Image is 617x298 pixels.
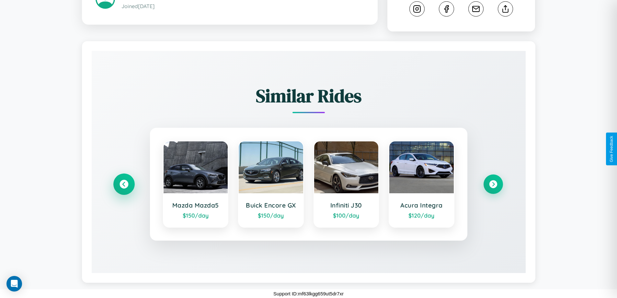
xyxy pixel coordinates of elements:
[389,141,454,228] a: Acura Integra$120/day
[114,83,503,108] h2: Similar Rides
[245,201,297,209] h3: Buick Encore GX
[245,212,297,219] div: $ 150 /day
[6,276,22,292] div: Open Intercom Messenger
[396,212,447,219] div: $ 120 /day
[321,212,372,219] div: $ 100 /day
[170,201,222,209] h3: Mazda Mazda5
[396,201,447,209] h3: Acura Integra
[314,141,379,228] a: Infiniti J30$100/day
[163,141,229,228] a: Mazda Mazda5$150/day
[121,2,364,11] p: Joined [DATE]
[238,141,304,228] a: Buick Encore GX$150/day
[170,212,222,219] div: $ 150 /day
[609,136,614,162] div: Give Feedback
[321,201,372,209] h3: Infiniti J30
[273,289,344,298] p: Support ID: mf63lkgg659ut5dr7xr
